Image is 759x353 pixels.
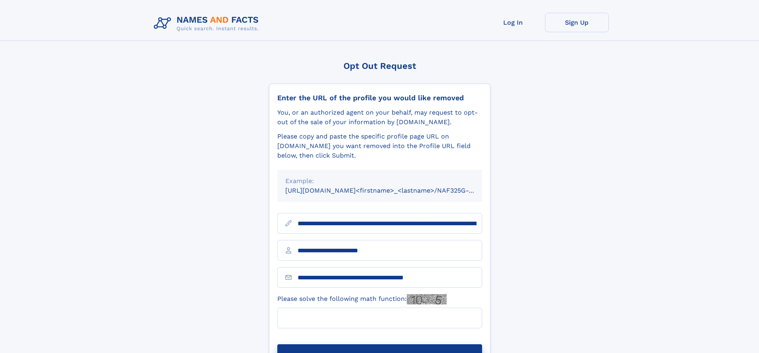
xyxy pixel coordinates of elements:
div: Example: [285,176,474,186]
div: You, or an authorized agent on your behalf, may request to opt-out of the sale of your informatio... [277,108,482,127]
div: Enter the URL of the profile you would like removed [277,94,482,102]
div: Please copy and paste the specific profile page URL on [DOMAIN_NAME] you want removed into the Pr... [277,132,482,160]
label: Please solve the following math function: [277,294,447,304]
small: [URL][DOMAIN_NAME]<firstname>_<lastname>/NAF325G-xxxxxxxx [285,187,497,194]
a: Sign Up [545,13,609,32]
a: Log In [481,13,545,32]
img: Logo Names and Facts [151,13,265,34]
div: Opt Out Request [269,61,490,71]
